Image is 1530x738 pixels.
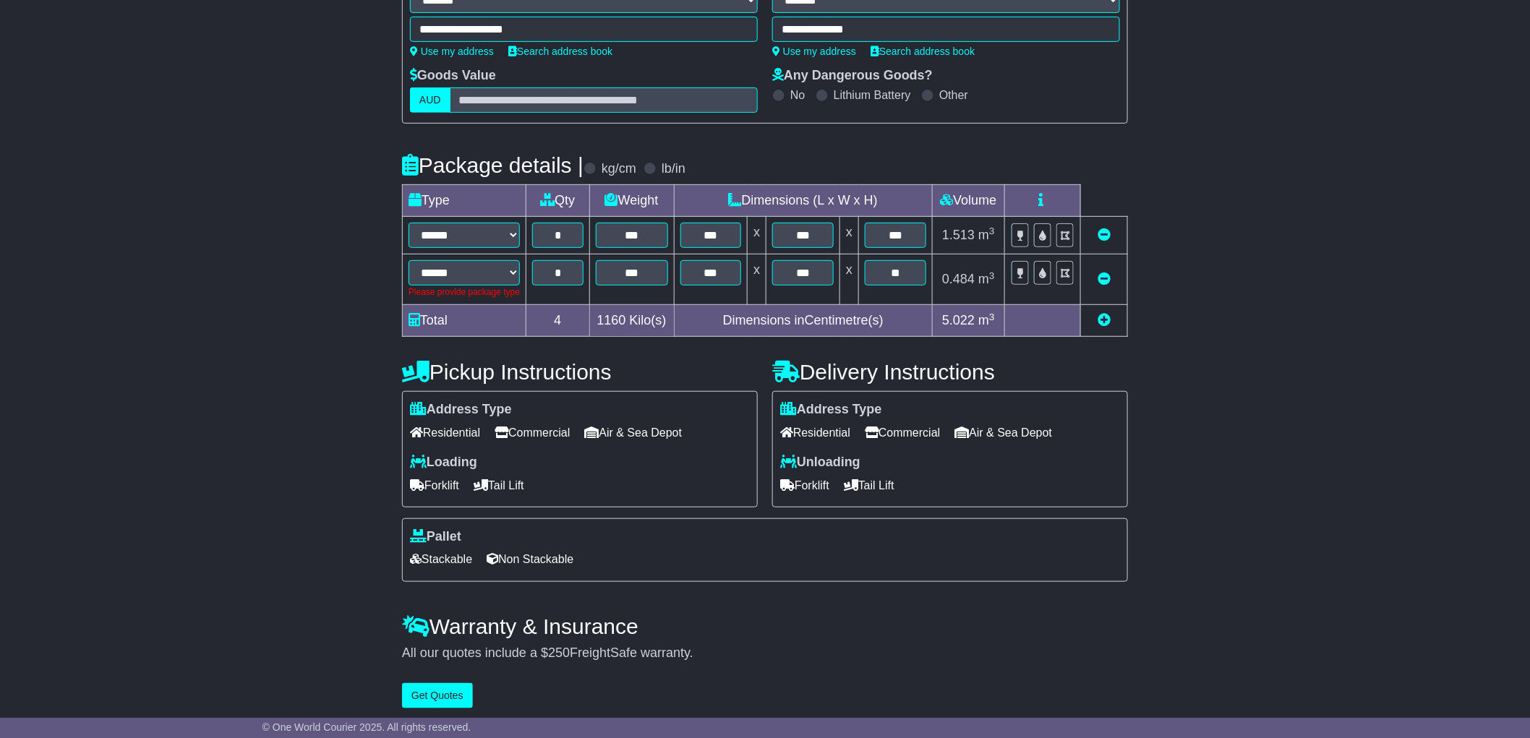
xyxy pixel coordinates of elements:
[403,305,526,337] td: Total
[989,312,995,322] sup: 3
[589,185,674,217] td: Weight
[844,474,894,497] span: Tail Lift
[410,474,459,497] span: Forklift
[548,645,570,660] span: 250
[1098,272,1111,286] a: Remove this item
[748,254,766,305] td: x
[780,455,860,471] label: Unloading
[662,161,685,177] label: lb/in
[410,87,450,113] label: AUD
[597,313,626,327] span: 1160
[840,217,859,254] td: x
[402,360,758,384] h4: Pickup Instructions
[495,421,570,444] span: Commercial
[410,529,461,545] label: Pallet
[772,360,1128,384] h4: Delivery Instructions
[748,217,766,254] td: x
[589,305,674,337] td: Kilo(s)
[410,46,494,57] a: Use my address
[602,161,636,177] label: kg/cm
[942,313,975,327] span: 5.022
[978,228,995,242] span: m
[840,254,859,305] td: x
[942,272,975,286] span: 0.484
[409,286,520,299] div: Please provide package type
[978,272,995,286] span: m
[526,185,589,217] td: Qty
[410,68,496,84] label: Goods Value
[674,305,932,337] td: Dimensions in Centimetre(s)
[772,68,933,84] label: Any Dangerous Goods?
[526,305,589,337] td: 4
[410,455,477,471] label: Loading
[487,548,573,570] span: Non Stackable
[865,421,940,444] span: Commercial
[955,421,1053,444] span: Air & Sea Depot
[674,185,932,217] td: Dimensions (L x W x H)
[410,402,512,418] label: Address Type
[402,683,473,708] button: Get Quotes
[410,548,472,570] span: Stackable
[508,46,612,57] a: Search address book
[772,46,856,57] a: Use my address
[474,474,524,497] span: Tail Lift
[403,185,526,217] td: Type
[978,313,995,327] span: m
[834,88,911,102] label: Lithium Battery
[402,153,584,177] h4: Package details |
[989,270,995,281] sup: 3
[989,226,995,236] sup: 3
[1098,228,1111,242] a: Remove this item
[1098,313,1111,327] a: Add new item
[871,46,975,57] a: Search address book
[780,474,829,497] span: Forklift
[410,421,480,444] span: Residential
[932,185,1004,217] td: Volume
[939,88,968,102] label: Other
[780,402,882,418] label: Address Type
[585,421,683,444] span: Air & Sea Depot
[942,228,975,242] span: 1.513
[402,645,1128,661] div: All our quotes include a $ FreightSafe warranty.
[790,88,805,102] label: No
[780,421,850,444] span: Residential
[262,721,471,733] span: © One World Courier 2025. All rights reserved.
[402,614,1128,638] h4: Warranty & Insurance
